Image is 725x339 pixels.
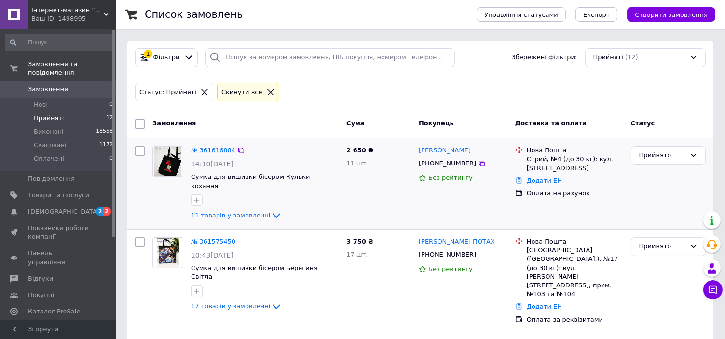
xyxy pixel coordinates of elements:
div: Ваш ID: 1498995 [31,14,116,23]
span: 1172 [99,141,113,149]
a: № 361575450 [191,238,235,245]
span: Статус [631,120,655,127]
span: Доставка та оплата [515,120,587,127]
span: (12) [625,54,638,61]
a: 11 товарів у замовленні [191,212,282,219]
span: Показники роботи компанії [28,224,89,241]
span: Виконані [34,127,64,136]
div: Прийнято [639,150,686,161]
div: Cкинути все [219,87,264,97]
div: Статус: Прийняті [137,87,198,97]
span: 10:43[DATE] [191,251,233,259]
a: Додати ЕН [527,177,562,184]
div: 1 [144,50,152,58]
h1: Список замовлень [145,9,243,20]
span: 17 товарів у замовленні [191,303,271,310]
a: 17 товарів у замовленні [191,302,282,310]
input: Пошук [5,34,114,51]
div: Оплата за реквізитами [527,315,623,324]
div: Оплата на рахунок [527,189,623,198]
span: [DEMOGRAPHIC_DATA] [28,207,99,216]
span: Нові [34,100,48,109]
a: Створити замовлення [617,11,715,18]
span: Без рейтингу [428,265,473,272]
span: Покупець [419,120,454,127]
input: Пошук за номером замовлення, ПІБ покупця, номером телефону, Email, номером накладної [205,48,455,67]
a: [PERSON_NAME] [419,146,471,155]
span: Покупці [28,291,54,299]
span: Управління статусами [484,11,558,18]
span: Прийняті [593,53,623,62]
span: Замовлення [152,120,196,127]
span: 2 [103,207,111,216]
span: Замовлення та повідомлення [28,60,116,77]
button: Чат з покупцем [703,280,723,299]
span: Оплачені [34,154,64,163]
span: Товари та послуги [28,191,89,200]
span: Каталог ProSale [28,307,80,316]
div: Нова Пошта [527,237,623,246]
span: Замовлення [28,85,68,94]
span: Фільтри [153,53,180,62]
button: Експорт [575,7,618,22]
button: Управління статусами [477,7,566,22]
span: Панель управління [28,249,89,266]
div: Стрий, №4 (до 30 кг): вул. [STREET_ADDRESS] [527,155,623,172]
span: 14:10[DATE] [191,160,233,168]
span: Створити замовлення [635,11,708,18]
div: [GEOGRAPHIC_DATA] ([GEOGRAPHIC_DATA].), №17 (до 30 кг): вул. [PERSON_NAME][STREET_ADDRESS], прим.... [527,246,623,298]
a: Додати ЕН [527,303,562,310]
span: Експорт [583,11,610,18]
div: [PHONE_NUMBER] [417,248,478,261]
img: Фото товару [157,238,179,268]
span: Скасовані [34,141,67,149]
button: Створити замовлення [627,7,715,22]
span: Прийняті [34,114,64,122]
a: Фото товару [152,237,183,268]
a: Сумка для вишивки бісером Кульки кохання [191,173,310,190]
span: Відгуки [28,274,53,283]
span: 0 [109,154,113,163]
div: [PHONE_NUMBER] [417,157,478,170]
span: 17 шт. [346,251,368,258]
span: Інтернет-магазин "ЮМА" [31,6,104,14]
span: Cума [346,120,364,127]
span: 0 [109,100,113,109]
span: Без рейтингу [428,174,473,181]
span: 3 750 ₴ [346,238,373,245]
span: 11 товарів у замовленні [191,212,271,219]
span: Збережені фільтри: [512,53,577,62]
span: Повідомлення [28,175,75,183]
a: [PERSON_NAME] ПОТАХ [419,237,495,246]
div: Прийнято [639,242,686,252]
a: Сумка для вишивки бісером Берегиня Світла [191,264,317,281]
a: № 361616884 [191,147,235,154]
img: Фото товару [154,147,181,176]
span: 2 [96,207,104,216]
span: 11 шт. [346,160,368,167]
a: Фото товару [152,146,183,177]
span: 2 650 ₴ [346,147,373,154]
span: 12 [106,114,113,122]
span: 18558 [96,127,113,136]
div: Нова Пошта [527,146,623,155]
